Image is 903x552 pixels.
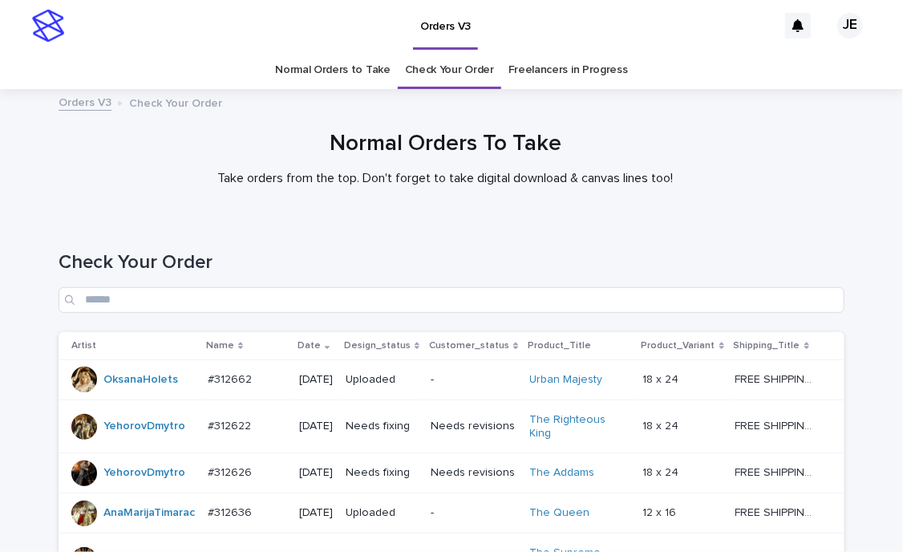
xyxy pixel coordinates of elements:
p: [DATE] [299,506,333,520]
tr: YehorovDmytro #312626#312626 [DATE]Needs fixingNeeds revisionsThe Addams 18 x 2418 x 24 FREE SHIP... [59,453,844,493]
p: Check Your Order [129,93,222,111]
input: Search [59,287,844,313]
p: Shipping_Title [734,337,800,355]
p: 18 x 24 [643,370,682,387]
p: Customer_status [429,337,509,355]
p: Take orders from the top. Don't forget to take digital download & canvas lines too! [125,171,767,186]
p: - [431,373,516,387]
p: FREE SHIPPING - preview in 1-2 business days, after your approval delivery will take 5-10 b.d. [735,503,822,520]
a: YehorovDmytro [103,420,185,433]
p: Uploaded [346,506,418,520]
a: OksanaHolets [103,373,178,387]
a: The Righteous King [530,413,630,440]
a: AnaMarijaTimarac [103,506,195,520]
a: The Queen [530,506,590,520]
tr: AnaMarijaTimarac #312636#312636 [DATE]Uploaded-The Queen 12 x 1612 x 16 FREE SHIPPING - preview i... [59,493,844,534]
a: The Addams [530,466,595,480]
p: 12 x 16 [643,503,680,520]
p: 18 x 24 [643,463,682,480]
a: Freelancers in Progress [508,51,628,89]
p: Needs fixing [346,420,418,433]
p: Needs revisions [431,466,516,480]
p: Uploaded [346,373,418,387]
p: Product_Title [528,337,592,355]
a: Urban Majesty [530,373,603,387]
p: Needs revisions [431,420,516,433]
a: Orders V3 [59,92,111,111]
p: Date [298,337,321,355]
a: YehorovDmytro [103,466,185,480]
div: JE [837,13,863,39]
p: [DATE] [299,373,333,387]
p: #312622 [208,416,254,433]
h1: Normal Orders To Take [53,131,839,158]
p: FREE SHIPPING - preview in 1-2 business days, after your approval delivery will take 5-10 b.d. [735,416,822,433]
a: Check Your Order [405,51,494,89]
p: Name [206,337,234,355]
p: #312636 [208,503,255,520]
p: FREE SHIPPING - preview in 1-2 business days, after your approval delivery will take 5-10 b.d. [735,463,822,480]
p: #312662 [208,370,255,387]
p: #312626 [208,463,255,480]
p: [DATE] [299,466,333,480]
h1: Check Your Order [59,251,844,274]
tr: YehorovDmytro #312622#312622 [DATE]Needs fixingNeeds revisionsThe Righteous King 18 x 2418 x 24 F... [59,400,844,453]
p: 18 x 24 [643,416,682,433]
p: [DATE] [299,420,333,433]
p: Product_Variant [642,337,715,355]
p: Artist [71,337,96,355]
p: Needs fixing [346,466,418,480]
tr: OksanaHolets #312662#312662 [DATE]Uploaded-Urban Majesty 18 x 2418 x 24 FREE SHIPPING - preview i... [59,359,844,400]
img: stacker-logo-s-only.png [32,10,64,42]
a: Normal Orders to Take [275,51,391,89]
p: Design_status [344,337,411,355]
p: - [431,506,516,520]
p: FREE SHIPPING - preview in 1-2 business days, after your approval delivery will take 5-10 b.d. [735,370,822,387]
